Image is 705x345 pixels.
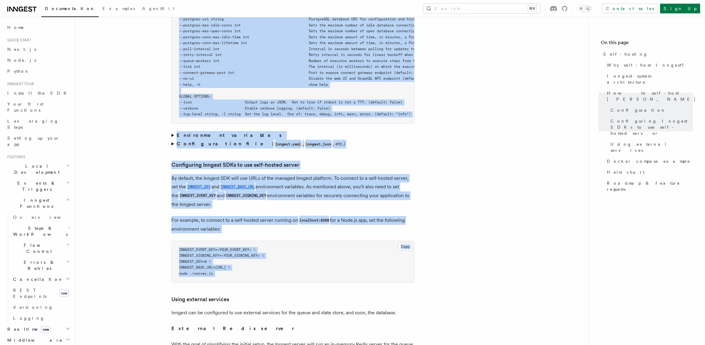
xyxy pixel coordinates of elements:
[7,119,59,130] span: Leveraging Steps
[603,51,648,57] span: Self-hosting
[5,326,51,332] span: Realtime
[7,47,36,52] span: Next.js
[171,161,299,169] a: Configuring Inngest SDKs to use self-hosted server
[225,193,267,198] code: INNGEST_SIGNING_KEY
[5,195,71,212] button: Inngest Functions
[142,6,174,11] span: AgentKit
[610,141,693,153] span: Using external services
[602,4,658,13] a: Contact sales
[171,131,414,140] summary: Environment variables
[11,285,71,302] a: REST Endpointsnew
[179,271,213,276] span: node ./server.js
[11,212,71,223] a: Overview
[5,212,71,324] div: Inngest Functions
[179,53,526,57] span: --retry-interval int Retry interval in seconds for linear backoff when retrying functions - must ...
[5,22,71,33] a: Home
[179,64,485,69] span: --tick int The interval (in milliseconds) at which the executor polls the queue (default: 150)
[179,29,543,33] span: --postgres-max-open-conns int Sets the maximum number of open database connections allowed in the...
[13,288,46,299] span: REST Endpoints
[171,140,414,148] summary: Configuration file(inngest.yaml,inngest.json, etc.)
[179,260,211,264] span: INNGEST_DEV=0 \
[41,326,51,333] span: new
[177,132,283,138] strong: Environment variables
[7,69,29,74] span: Python
[607,180,693,192] span: Roadmap & feature requests
[423,4,540,13] button: Search...⌘K
[11,302,71,313] a: Versioning
[5,324,71,335] button: Realtimenew
[398,243,412,251] button: Copy
[608,116,693,139] a: Configuring Inngest SDKs to use self-hosted server
[179,47,453,51] span: --poll-interval int Interval in seconds between polling for updates to apps (default: 0)
[11,274,71,285] button: Cancellation
[45,6,95,11] span: Documentation
[179,35,509,39] span: --postgres-conn-max-idle-time int Sets the maximum amount of time, in minutes, a PostgreSQL conne...
[5,38,31,43] span: Quick start
[139,2,178,16] a: AgentKit
[11,242,66,254] span: Flow Control
[604,71,693,88] a: Inngest system architecture
[5,337,63,343] span: Middleware
[607,62,688,68] span: Why self-host Inngest?
[298,218,330,223] code: localhost:8288
[5,197,66,209] span: Inngest Functions
[604,167,693,178] a: Helm chart
[660,4,700,13] a: Sign Up
[179,71,426,75] span: --connect-gateway-port int Port to expose connect gateway endpoint (default: 8289)
[610,118,693,136] span: Configuring Inngest SDKs to use self-hosted server
[179,17,511,21] span: --postgres-uri string PostgreSQL database URI for configuration and history persistence. Defaults...
[5,161,71,178] button: Local Development
[13,316,45,321] span: Logging
[5,99,71,116] a: Your first Functions
[7,136,60,147] span: Setting up your app
[179,253,264,258] span: INNGEST_SIGNING_KEY=<YOUR_SIGNING_KEY> \
[5,163,66,175] span: Local Development
[11,276,63,282] span: Cancellation
[179,112,411,116] span: --log-level string, -l string Set the log level. One of: trace, debug, info, warn, error. (defaul...
[5,178,71,195] button: Events & Triggers
[610,107,666,113] span: Configuration
[179,106,330,110] span: --verbose Enable verbose logging. (default: false)
[608,105,693,116] a: Configuration
[5,180,66,192] span: Events & Triggers
[99,2,139,16] a: Examples
[604,60,693,71] a: Why self-host Inngest?
[41,2,99,17] a: Documentation
[186,184,211,190] a: INNGEST_DEV
[179,59,464,63] span: --queue-workers int Number of executor workers to execute steps from the queue (default: 100)
[11,313,71,324] a: Logging
[7,24,24,30] span: Home
[13,215,76,220] span: Overview
[171,295,229,304] a: Using external services
[601,39,693,49] h4: On this page
[607,158,690,164] span: Docker compose example
[7,58,36,63] span: Node.js
[179,100,402,104] span: --json Output logs as JSON. Set to true if stdout is not a TTY. (default: false)
[604,156,693,167] a: Docker compose example
[102,6,135,11] span: Examples
[607,73,693,85] span: Inngest system architecture
[178,193,217,198] code: INNGEST_EVENT_KEY
[171,174,414,209] p: By default, the Inngest SDK will use URLs of the managed Inngest platform. To connect to a self-h...
[608,139,693,156] a: Using external services
[5,66,71,77] a: Python
[577,5,592,12] button: Toggle dark mode
[604,178,693,195] a: Roadmap & feature requests
[219,184,256,190] code: INNGEST_BASE_URL
[13,305,53,310] span: Versioning
[5,88,71,99] a: Install the SDK
[171,326,294,331] strong: External Redis server
[177,141,272,147] strong: Configuration file
[179,265,230,270] span: INNGEST_BASE_URL=[URL] \
[171,308,414,317] p: Inngest can be configured to use external services for the queue and state store, and soon, the d...
[179,248,256,252] span: INNGEST_EVENT_KEY=<YOUR_EVENT_KEY> \
[179,94,211,99] span: GLOBAL OPTIONS:
[7,102,43,113] span: Your first Functions
[11,225,68,237] span: Steps & Workflows
[171,216,414,233] p: For example, to connect to a self-hosted server running on for a Node.js app, set the following e...
[607,90,696,102] span: How to self-host [PERSON_NAME]
[5,55,71,66] a: Node.js
[5,82,34,86] span: Inngest tour
[7,91,70,96] span: Install the SDK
